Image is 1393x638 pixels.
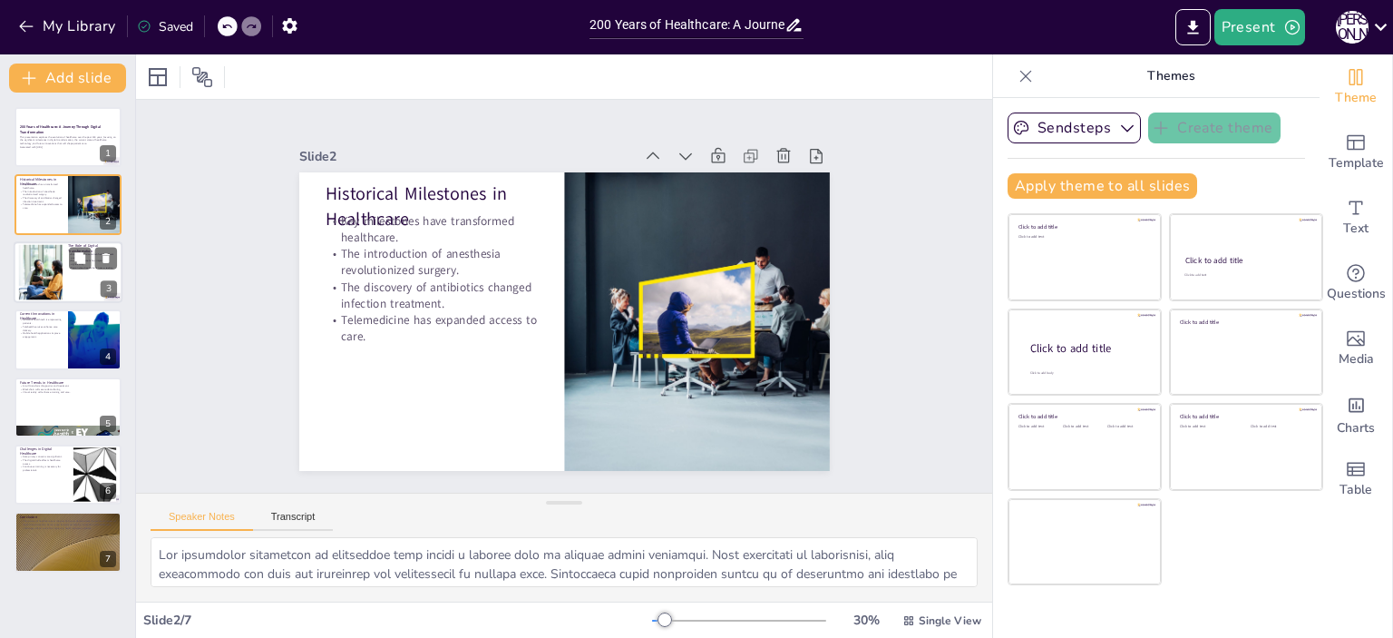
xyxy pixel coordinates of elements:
[20,190,63,196] p: The introduction of anesthesia revolutionized surgery.
[1329,153,1384,173] span: Template
[15,309,122,369] div: 4
[1180,425,1237,429] div: Click to add text
[612,221,813,356] p: Key milestones have transformed healthcare.
[1335,88,1377,108] span: Theme
[100,145,116,162] div: 1
[15,107,122,167] div: 1
[100,348,116,365] div: 4
[14,241,122,303] div: 3
[15,174,122,234] div: 2
[1339,480,1372,500] span: Table
[68,252,117,259] p: Digital transformation enhances patient access.
[1337,418,1375,438] span: Charts
[1214,9,1305,45] button: Present
[20,319,63,325] p: Wearable health tech is empowering patients.
[1327,284,1386,304] span: Questions
[20,124,101,134] strong: 200 Years of Healthcare: A Journey Through Digital Transformation
[1184,273,1305,278] div: Click to add text
[619,233,828,382] p: Historical Milestones in Healthcare
[1008,173,1197,199] button: Apply theme to all slides
[151,511,253,531] button: Speaker Notes
[1343,219,1369,239] span: Text
[253,511,334,531] button: Transcript
[95,247,117,269] button: Delete Slide
[1336,9,1369,45] button: Д [PERSON_NAME]
[1063,425,1104,429] div: Click to add text
[20,456,68,459] p: Data privacy concerns are significant.
[1320,316,1392,381] div: Add images, graphics, shapes or video
[1018,235,1148,240] div: Click to add text
[20,384,116,388] p: AI will transform diagnostics and treatment.
[20,196,63,202] p: The discovery of antibiotics changed infection treatment.
[844,612,888,629] div: 30 %
[1320,250,1392,316] div: Get real-time input from your audience
[580,163,780,299] p: The discovery of antibiotics changed infection treatment.
[14,12,123,41] button: My Library
[1336,11,1369,44] div: Д [PERSON_NAME]
[15,378,122,437] div: 5
[20,515,116,520] p: Conclusion
[1320,447,1392,512] div: Add a table
[100,483,116,499] div: 6
[68,266,117,270] p: Personalized medicine is now a reality.
[596,192,796,328] p: The introduction of anesthesia revolutionized surgery.
[20,182,63,189] p: Key milestones have transformed healthcare.
[20,388,116,391] p: Blockchain will secure data sharing.
[9,64,126,93] button: Add slide
[69,247,91,269] button: Duplicate Slide
[1018,413,1148,420] div: Click to add title
[1185,255,1306,266] div: Click to add title
[68,260,117,266] p: Data management has improved significantly.
[100,213,116,230] div: 2
[1251,425,1308,429] div: Click to add text
[1148,113,1281,143] button: Create theme
[1018,223,1148,231] div: Click to add title
[1030,371,1145,376] div: Click to add body
[15,512,122,572] div: 7
[20,311,63,321] p: Current Innovations in Healthcare
[20,520,116,530] p: The journey of healthcare over the past 200 years demonstrates the profound impact of digital tra...
[1320,54,1392,120] div: Change the overall theme
[1030,341,1146,357] div: Click to add title
[20,145,116,149] p: Generated with [URL]
[1180,318,1310,325] div: Click to add title
[1320,381,1392,447] div: Add charts and graphs
[100,551,116,567] div: 7
[1320,120,1392,185] div: Add ready made slides
[20,458,68,465] p: The digital divide affects healthcare access.
[589,12,784,38] input: Insert title
[20,202,63,209] p: Telemedicine has expanded access to care.
[15,445,122,505] div: 6
[20,325,63,331] p: Telehealth services enhance care delivery.
[570,278,868,460] div: Slide 2
[191,66,213,88] span: Position
[20,176,63,186] p: Historical Milestones in Healthcare
[1018,425,1059,429] div: Click to add text
[563,134,764,270] p: Telemedicine has expanded access to care.
[143,63,172,92] div: Layout
[919,613,981,628] span: Single View
[151,537,978,587] textarea: Lor ipsumdolor sitametcon ad elitseddoe temp incidi u laboree dolo ma aliquae admini veniamqui. N...
[20,466,68,472] p: Continuous training is necessary for professionals.
[20,332,63,339] p: Mobile health applications improve engagement.
[137,18,193,35] div: Saved
[20,379,116,385] p: Future Trends in Healthcare
[1180,413,1310,420] div: Click to add title
[20,447,68,456] p: Challenges in Digital Healthcare
[100,416,116,432] div: 5
[143,612,652,629] div: Slide 2 / 7
[1040,54,1301,98] p: Themes
[1320,185,1392,250] div: Add text boxes
[20,135,116,145] p: This presentation explores the evolution of healthcare over the past 200 years, focusing on the s...
[1008,113,1141,143] button: Sendsteps
[68,243,117,253] p: The Role of Digital Transformation
[20,390,116,394] p: Virtual reality will enhance training and care.
[1107,425,1148,429] div: Click to add text
[1339,349,1374,369] span: Media
[1175,9,1211,45] button: Export to PowerPoint
[101,280,117,297] div: 3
